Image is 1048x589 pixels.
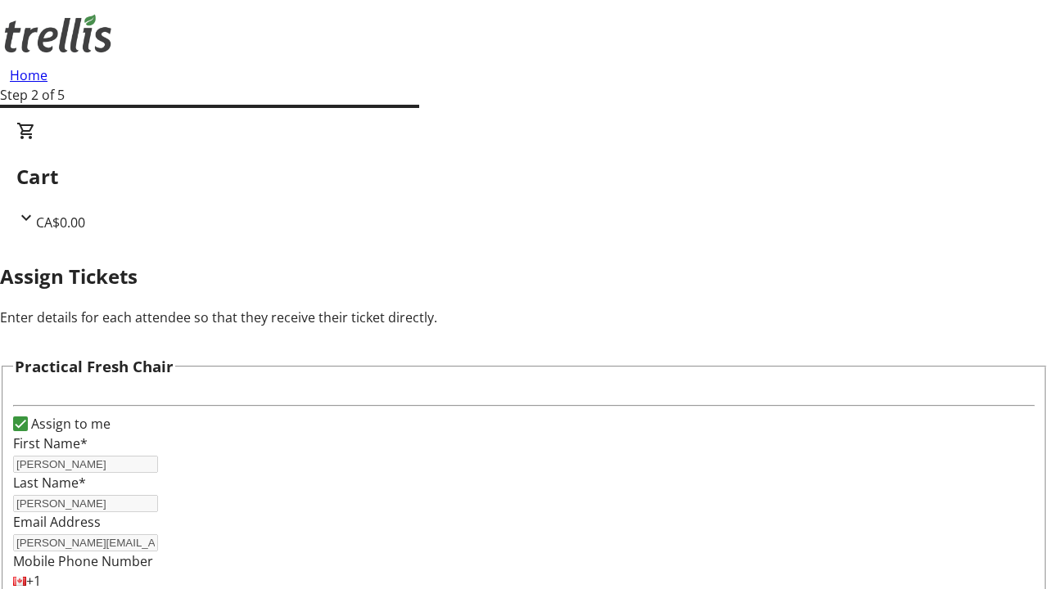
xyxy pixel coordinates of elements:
[16,121,1032,232] div: CartCA$0.00
[13,434,88,452] label: First Name*
[13,552,153,570] label: Mobile Phone Number
[15,355,174,378] h3: Practical Fresh Chair
[13,474,86,492] label: Last Name*
[28,414,111,434] label: Assign to me
[16,162,1032,191] h2: Cart
[36,214,85,232] span: CA$0.00
[13,513,101,531] label: Email Address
